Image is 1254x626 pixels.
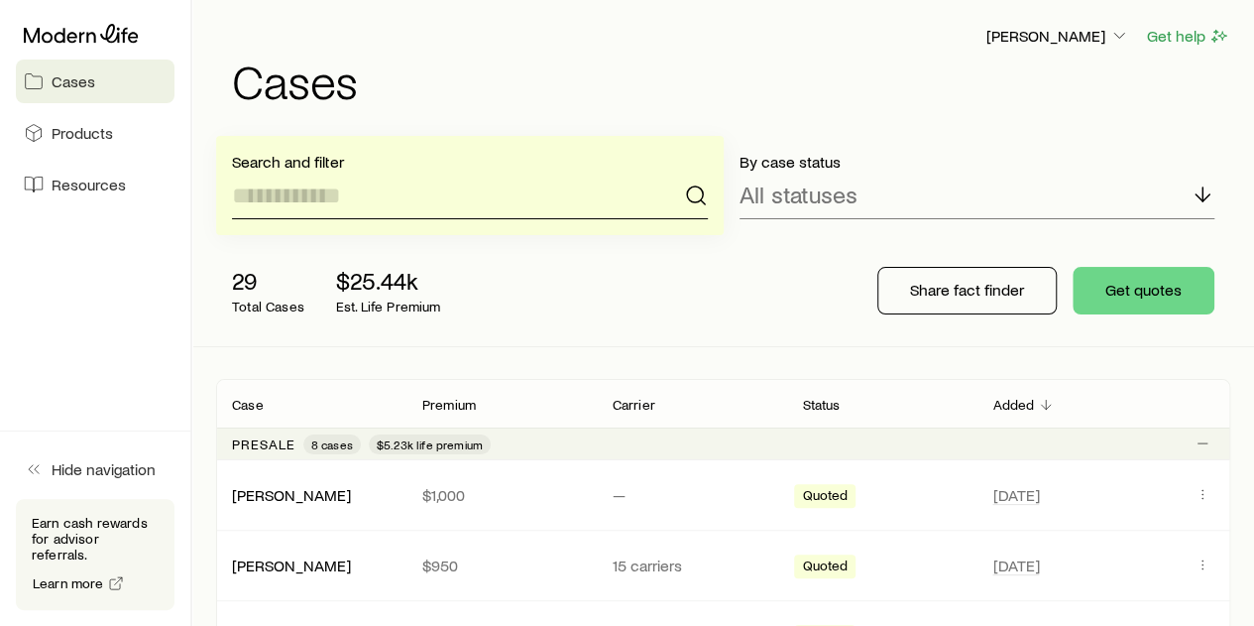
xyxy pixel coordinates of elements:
[985,25,1130,49] button: [PERSON_NAME]
[232,556,351,574] a: [PERSON_NAME]
[992,556,1039,575] span: [DATE]
[52,123,113,143] span: Products
[613,397,655,413] p: Carrier
[16,163,174,206] a: Resources
[232,152,708,172] p: Search and filter
[992,397,1034,413] p: Added
[232,485,351,504] a: [PERSON_NAME]
[232,299,304,314] p: Total Cases
[33,576,104,590] span: Learn more
[877,267,1057,314] button: Share fact finder
[52,175,126,194] span: Resources
[52,459,156,479] span: Hide navigation
[377,437,483,452] span: $5.23k life premium
[740,181,857,208] p: All statuses
[802,487,848,508] span: Quoted
[16,111,174,155] a: Products
[1146,25,1230,48] button: Get help
[802,397,840,413] p: Status
[336,267,441,295] p: $25.44k
[16,447,174,491] button: Hide navigation
[986,26,1129,46] p: [PERSON_NAME]
[992,485,1039,505] span: [DATE]
[802,558,848,578] span: Quoted
[16,60,174,103] a: Cases
[232,556,351,576] div: [PERSON_NAME]
[422,397,476,413] p: Premium
[613,556,771,575] p: 15 carriers
[32,515,159,563] p: Earn cash rewards for advisor referrals.
[1073,267,1214,314] button: Get quotes
[311,437,353,452] span: 8 cases
[740,152,1215,172] p: By case status
[613,485,771,505] p: —
[232,485,351,506] div: [PERSON_NAME]
[336,299,441,314] p: Est. Life Premium
[232,57,1230,104] h1: Cases
[422,485,581,505] p: $1,000
[52,71,95,91] span: Cases
[232,437,295,452] p: Presale
[422,556,581,575] p: $950
[910,280,1024,300] p: Share fact finder
[232,267,304,295] p: 29
[16,499,174,610] div: Earn cash rewards for advisor referrals.Learn more
[232,397,264,413] p: Case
